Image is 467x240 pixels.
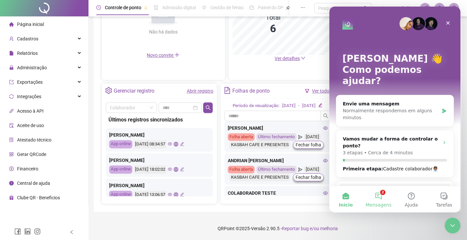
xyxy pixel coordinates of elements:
[109,182,209,189] div: [PERSON_NAME]
[229,141,290,149] div: KASBAH CAFE E PRESENTES
[298,133,302,141] span: send
[17,195,60,200] span: Clube QR - Beneficios
[9,36,14,41] span: user-add
[376,5,416,12] span: Jaciara - Kasbah cafe e presentes
[109,165,132,174] div: App online
[9,137,14,142] span: solution
[323,126,328,130] span: eye
[233,102,280,109] div: Período de visualização:
[174,167,178,171] span: global
[9,65,14,70] span: lock
[304,133,321,141] div: [DATE]
[34,228,41,235] span: instagram
[109,157,209,164] div: [PERSON_NAME]
[312,88,332,94] a: Ver todos
[14,228,21,235] span: facebook
[9,152,14,156] span: qrcode
[318,103,322,107] span: edit
[249,5,254,10] span: dashboard
[17,79,43,85] span: Exportações
[275,56,300,61] span: Ver detalhes
[286,6,290,10] span: pushpin
[109,191,132,199] div: App online
[9,195,14,200] span: gift
[228,189,328,197] div: COLABORADOR TESTE
[329,7,460,212] iframe: Intercom live chat
[9,94,14,98] span: sync
[109,140,132,148] div: App online
[251,226,265,231] span: Versão
[24,228,31,235] span: linkedin
[210,5,243,10] span: Gestão de férias
[109,131,209,139] div: [PERSON_NAME]
[17,137,51,142] span: Atestado técnico
[296,174,321,181] span: Fechar folha
[9,166,14,171] span: dollar
[168,142,172,146] span: eye
[422,5,428,11] span: notification
[228,157,328,164] div: ANDRIAN [PERSON_NAME]
[180,142,184,146] span: edit
[174,192,178,197] span: global
[293,141,324,149] button: Fechar folha
[363,6,368,11] span: search
[258,5,283,10] span: Painel do DP
[133,28,193,35] div: Não há dados
[96,5,101,10] span: clock-circle
[228,166,255,173] div: Folha aberta
[9,79,14,84] span: export
[224,87,231,94] span: file-text
[9,181,14,185] span: info-circle
[17,123,44,128] span: Aceite de uso
[9,123,14,127] span: audit
[162,5,196,10] span: Admissão digital
[304,166,321,173] div: [DATE]
[298,102,300,109] div: -
[302,102,316,109] div: [DATE]
[105,87,112,94] span: setting
[180,167,184,171] span: edit
[228,133,255,141] div: Folha aberta
[17,36,38,41] span: Cadastros
[168,167,172,171] span: eye
[180,192,184,197] span: edit
[282,102,296,109] div: [DATE]
[229,174,290,181] div: KASBAH CAFE E PRESENTES
[134,191,166,199] div: [DATE] 13:06:57
[445,218,460,233] iframe: Intercom live chat
[275,56,305,61] a: Ver detalhes down
[301,56,305,60] span: down
[114,85,154,97] div: Gerenciar registro
[17,108,44,114] span: Acesso à API
[9,108,14,113] span: api
[301,5,305,10] span: ellipsis
[17,166,38,171] span: Financeiro
[298,166,302,173] span: send
[174,52,180,57] span: plus
[134,165,166,174] div: [DATE] 18:02:02
[187,88,213,94] a: Abrir registro
[202,5,206,10] span: sun
[449,3,459,13] img: 87576
[105,5,141,10] span: Controle de ponto
[9,22,14,26] span: home
[293,173,324,181] button: Fechar folha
